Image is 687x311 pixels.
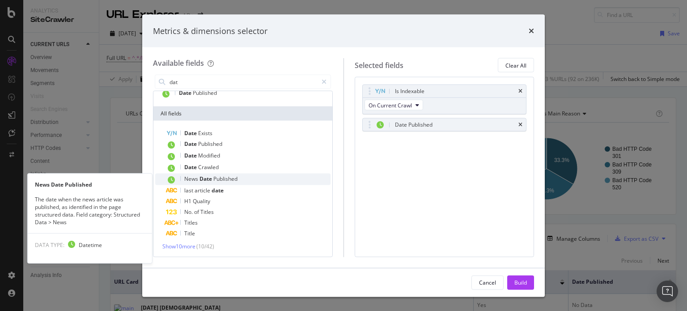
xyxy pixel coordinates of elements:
span: No. [184,208,194,216]
span: Titles [184,219,198,226]
div: Date Publishedtimes [362,118,527,132]
span: Show 10 more [162,243,195,250]
div: times [529,25,534,37]
div: Build [514,278,527,286]
span: Date [184,152,198,159]
div: times [518,89,522,94]
span: On Current Crawl [369,101,412,109]
div: Selected fields [355,60,403,70]
div: The date when the news article was published, as identified in the page structured data. Field ca... [28,196,152,226]
span: Date [184,129,198,137]
span: Date [199,175,213,183]
span: H1 [184,197,193,205]
span: Published [198,140,222,148]
button: On Current Crawl [365,100,423,111]
div: Is IndexabletimesOn Current Crawl [362,85,527,115]
button: Build [507,275,534,290]
div: Available fields [153,58,204,68]
span: Date [179,89,193,97]
span: ( 10 / 42 ) [196,243,214,250]
span: Exists [198,129,212,137]
div: Is Indexable [395,87,424,96]
span: last [184,187,195,194]
div: modal [142,14,545,297]
span: Titles [200,208,214,216]
span: article [195,187,212,194]
div: Cancel [479,278,496,286]
div: Metrics & dimensions selector [153,25,267,37]
div: All fields [153,107,332,121]
span: Crawled [198,163,219,171]
div: times [518,122,522,128]
button: Clear All [498,58,534,72]
span: Date [184,163,198,171]
div: News Date Published [28,180,152,188]
span: Title [184,230,195,237]
button: Cancel [471,275,504,290]
span: News [184,175,199,183]
span: Published [213,175,237,183]
span: Date [184,140,198,148]
div: Open Intercom Messenger [657,281,678,302]
span: Modified [198,152,220,159]
div: Date Published [395,120,433,129]
div: Clear All [505,61,526,69]
span: of [194,208,200,216]
input: Search by field name [169,75,318,89]
span: Quality [193,197,210,205]
span: date [212,187,224,194]
span: Published [193,89,217,97]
